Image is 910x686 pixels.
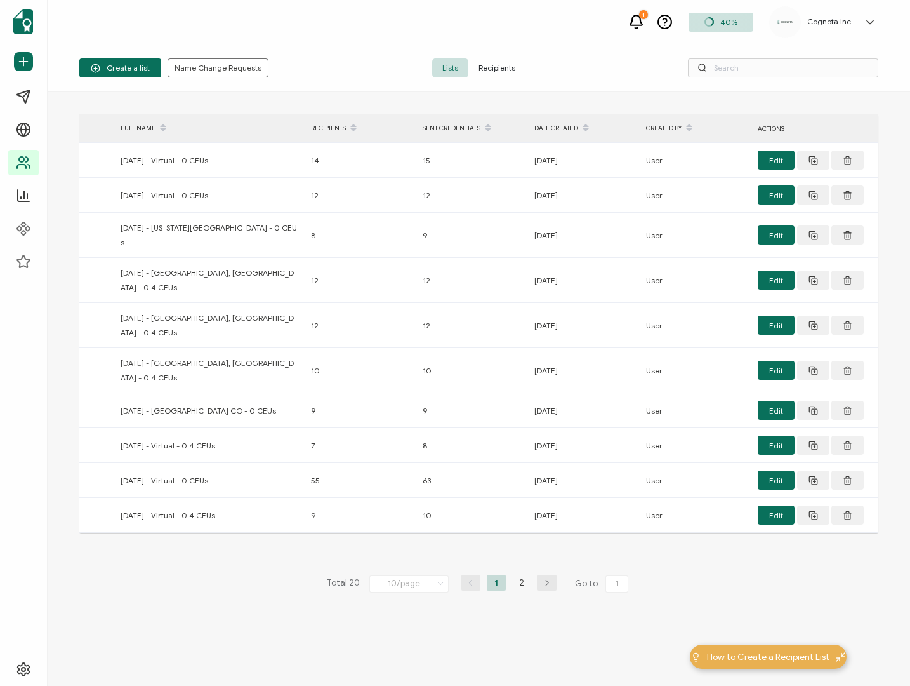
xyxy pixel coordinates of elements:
span: Go to [575,575,631,593]
div: SENT CREDENTIALS [416,118,528,139]
button: Create a list [79,58,161,77]
div: 12 [416,188,528,203]
div: [DATE] - [GEOGRAPHIC_DATA], [GEOGRAPHIC_DATA] - 0.4 CEUs [114,266,305,295]
button: Name Change Requests [168,58,268,77]
div: [DATE] [528,473,640,488]
button: Edit [758,271,795,290]
div: 10 [416,508,528,523]
li: 1 [487,575,506,591]
span: Lists [432,58,468,77]
button: Edit [758,436,795,455]
div: [DATE] [528,318,640,333]
div: [DATE] - [GEOGRAPHIC_DATA], [GEOGRAPHIC_DATA] - 0.4 CEUs [114,356,305,385]
span: Create a list [91,64,150,73]
img: sertifier-logomark-colored.svg [13,9,33,34]
span: How to Create a Recipient List [707,650,829,664]
div: 8 [416,438,528,453]
div: User [640,508,751,523]
div: 10 [305,363,416,378]
div: User [640,153,751,168]
div: CREATED BY [640,118,751,139]
div: [DATE] - [US_STATE][GEOGRAPHIC_DATA] - 0 CEUs [114,220,305,250]
div: FULL NAME [114,118,305,139]
div: User [640,318,751,333]
div: User [640,403,751,418]
button: Edit [758,225,795,245]
div: 7 [305,438,416,453]
div: [DATE] [528,188,640,203]
li: 2 [512,575,531,591]
div: 10 [416,363,528,378]
div: [DATE] [528,403,640,418]
div: RECIPIENTS [305,118,416,139]
div: 9 [305,508,416,523]
div: 12 [416,318,528,333]
div: [DATE] - [GEOGRAPHIC_DATA], [GEOGRAPHIC_DATA] - 0.4 CEUs [114,311,305,340]
div: 12 [305,188,416,203]
h5: Cognota Inc [807,17,851,26]
button: Edit [758,361,795,380]
div: [DATE] [528,273,640,288]
div: [DATE] [528,438,640,453]
div: 55 [305,473,416,488]
span: Name Change Requests [175,64,261,72]
button: Edit [758,185,795,205]
img: 31e4a825-8681-42d3-bc30-a5607703972f.png [775,18,795,26]
div: User [640,473,751,488]
button: Edit [758,151,795,170]
div: [DATE] - Virtual - 0 CEUs [114,188,305,203]
div: [DATE] [528,153,640,168]
img: minimize-icon.svg [836,652,845,662]
input: Search [688,58,878,77]
div: [DATE] [528,363,640,378]
div: ACTIONS [751,121,878,136]
div: 12 [305,273,416,288]
div: User [640,228,751,243]
div: [DATE] - Virtual - 0 CEUs [114,473,305,488]
span: Recipients [468,58,525,77]
div: [DATE] [528,508,640,523]
div: 8 [305,228,416,243]
button: Edit [758,316,795,335]
div: 12 [305,318,416,333]
div: [DATE] - Virtual - 0.4 CEUs [114,438,305,453]
div: 15 [416,153,528,168]
div: [DATE] - Virtual - 0.4 CEUs [114,508,305,523]
div: DATE CREATED [528,118,640,139]
div: 12 [416,273,528,288]
div: 9 [416,228,528,243]
span: 40% [720,17,737,27]
div: 1 [639,10,648,19]
div: [DATE] - Virtual - 0 CEUs [114,153,305,168]
iframe: Chat Widget [847,625,910,686]
div: [DATE] [528,228,640,243]
input: Select [369,575,449,593]
div: User [640,188,751,203]
div: 14 [305,153,416,168]
div: 9 [416,403,528,418]
div: User [640,363,751,378]
div: User [640,273,751,288]
div: 63 [416,473,528,488]
div: [DATE] - [GEOGRAPHIC_DATA] CO - 0 CEUs [114,403,305,418]
div: User [640,438,751,453]
button: Edit [758,506,795,525]
span: Total 20 [327,575,360,593]
button: Edit [758,401,795,420]
div: 9 [305,403,416,418]
button: Edit [758,471,795,490]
